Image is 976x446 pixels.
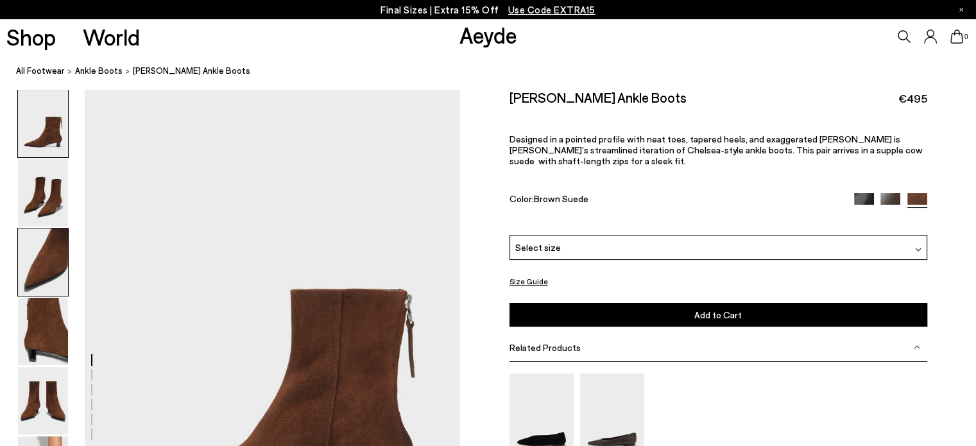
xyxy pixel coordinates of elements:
[6,26,56,48] a: Shop
[509,193,841,208] div: Color:
[16,54,976,89] nav: breadcrumb
[509,342,581,353] span: Related Products
[18,367,68,434] img: Harriet Suede Ankle Boots - Image 5
[950,30,963,44] a: 0
[75,65,123,76] span: Ankle Boots
[133,64,250,78] span: [PERSON_NAME] Ankle Boots
[915,246,921,253] img: svg%3E
[16,64,65,78] a: All Footwear
[694,309,742,320] span: Add to Cart
[83,26,140,48] a: World
[18,90,68,157] img: Harriet Suede Ankle Boots - Image 1
[509,133,927,166] p: Designed in a pointed profile with neat toes, tapered heels, and exaggerated [PERSON_NAME] is [PE...
[509,89,687,105] h2: [PERSON_NAME] Ankle Boots
[459,21,517,48] a: Aeyde
[534,193,588,204] span: Brown Suede
[18,298,68,365] img: Harriet Suede Ankle Boots - Image 4
[381,2,595,18] p: Final Sizes | Extra 15% Off
[914,344,920,350] img: svg%3E
[898,90,927,107] span: €495
[508,4,595,15] span: Navigate to /collections/ss25-final-sizes
[509,273,548,289] button: Size Guide
[515,241,561,254] span: Select size
[18,159,68,227] img: Harriet Suede Ankle Boots - Image 2
[75,64,123,78] a: Ankle Boots
[963,33,970,40] span: 0
[18,228,68,296] img: Harriet Suede Ankle Boots - Image 3
[509,303,927,327] button: Add to Cart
